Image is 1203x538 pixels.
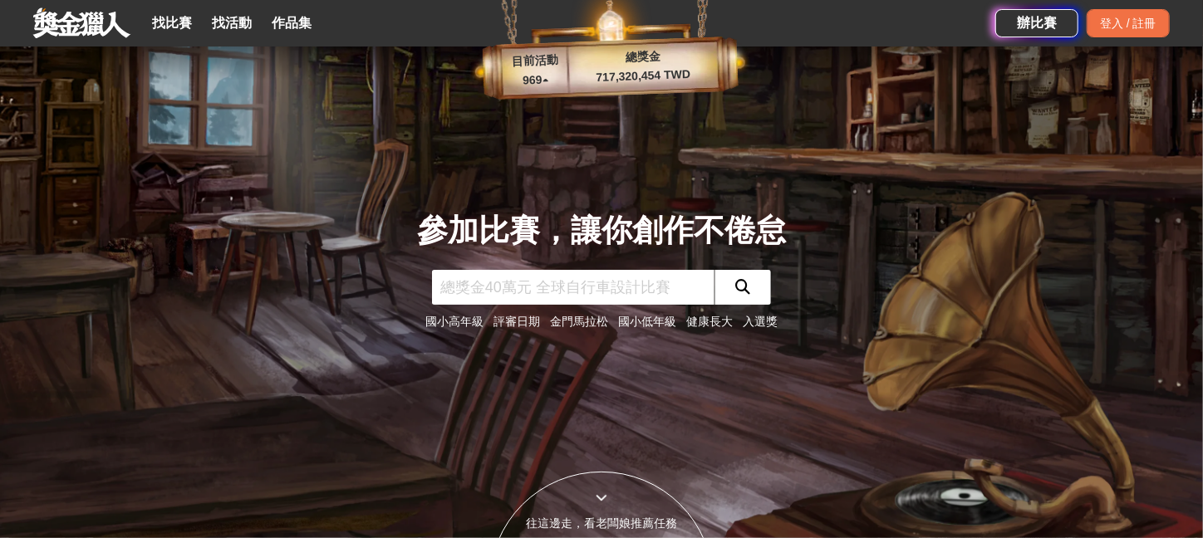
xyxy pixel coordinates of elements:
div: 往這邊走，看老闆娘推薦任務 [490,515,713,532]
p: 目前活動 [501,51,568,71]
a: 作品集 [265,12,318,35]
a: 金門馬拉松 [550,315,608,328]
a: 找活動 [205,12,258,35]
a: 評審日期 [493,315,540,328]
p: 969 ▴ [502,71,569,90]
a: 辦比賽 [995,9,1078,37]
a: 入選獎 [743,315,778,328]
div: 登入 / 註冊 [1087,9,1170,37]
a: 健康長大 [686,315,733,328]
p: 總獎金 [567,46,718,68]
p: 717,320,454 TWD [568,65,719,87]
a: 找比賽 [145,12,199,35]
a: 國小低年級 [618,315,676,328]
a: 國小高年級 [425,315,484,328]
input: 總獎金40萬元 全球自行車設計比賽 [432,270,714,305]
div: 參加比賽，讓你創作不倦怠 [417,208,786,254]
